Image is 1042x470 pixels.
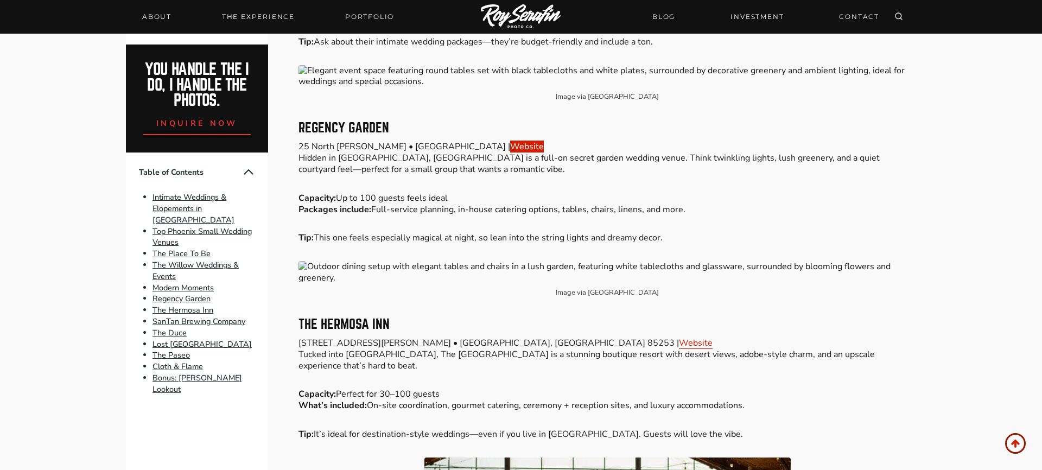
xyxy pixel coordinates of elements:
strong: What’s included: [298,399,367,411]
p: Ask about their intimate wedding packages—they’re budget-friendly and include a ton. [298,36,916,48]
figcaption: Image via [GEOGRAPHIC_DATA] [298,91,916,103]
span: inquire now [156,118,238,129]
a: The Willow Weddings & Events [153,259,239,282]
nav: Table of Contents [126,153,268,408]
a: The Hermosa Inn [153,304,213,315]
a: Top Phoenix Small Wedding Venues [153,226,252,248]
span: Table of Contents [139,167,242,178]
a: BLOG [646,7,682,26]
a: Lost [GEOGRAPHIC_DATA] [153,339,252,350]
a: The Paseo [153,350,190,361]
p: This one feels especially magical at night, so lean into the string lights and dreamy decor. [298,232,916,244]
a: THE EXPERIENCE [215,9,301,24]
img: Best Small Wedding Venues in Phoenix, AZ (Intimate & Micro Weddings) 6 [298,261,916,284]
a: Scroll to top [1005,433,1026,454]
a: Portfolio [339,9,401,24]
button: Collapse Table of Contents [242,166,255,179]
nav: Primary Navigation [136,9,401,24]
h3: The Hermosa Inn [298,318,916,331]
a: The Duce [153,327,187,338]
a: Website [679,337,713,349]
p: 25 North [PERSON_NAME] • [GEOGRAPHIC_DATA] | Hidden in [GEOGRAPHIC_DATA], [GEOGRAPHIC_DATA] is a ... [298,141,916,175]
nav: Secondary Navigation [646,7,886,26]
strong: Capacity: [298,388,336,400]
a: The Place To Be [153,248,211,259]
a: INVESTMENT [724,7,790,26]
p: Up to 100 guests feels ideal Full-service planning, in-house catering options, tables, chairs, li... [298,193,916,215]
strong: Tip: [298,36,314,48]
h2: You handle the i do, I handle the photos. [138,62,257,109]
p: It’s ideal for destination-style weddings—even if you live in [GEOGRAPHIC_DATA]. Guests will love... [298,429,916,440]
img: Best Small Wedding Venues in Phoenix, AZ (Intimate & Micro Weddings) 5 [298,65,916,88]
h3: Regency Garden [298,122,916,135]
strong: Tip: [298,232,314,244]
img: Logo of Roy Serafin Photo Co., featuring stylized text in white on a light background, representi... [481,4,561,30]
strong: Packages include: [298,204,371,215]
p: Perfect for 30–100 guests On-site coordination, gourmet catering, ceremony + reception sites, and... [298,389,916,411]
a: CONTACT [833,7,886,26]
button: View Search Form [891,9,906,24]
a: SanTan Brewing Company [153,316,245,327]
a: About [136,9,178,24]
strong: Tip: [298,428,314,440]
figcaption: Image via [GEOGRAPHIC_DATA] [298,287,916,298]
strong: Capacity: [298,192,336,204]
a: Cloth & Flame [153,361,203,372]
a: Modern Moments [153,282,214,293]
a: inquire now [143,109,251,135]
a: Website [510,141,544,153]
a: Regency Garden [153,294,211,304]
a: Bonus: [PERSON_NAME] Lookout [153,372,242,395]
a: Intimate Weddings & Elopements in [GEOGRAPHIC_DATA] [153,192,234,225]
p: [STREET_ADDRESS][PERSON_NAME] • [GEOGRAPHIC_DATA], [GEOGRAPHIC_DATA] 85253 | Tucked into [GEOGRAP... [298,338,916,371]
